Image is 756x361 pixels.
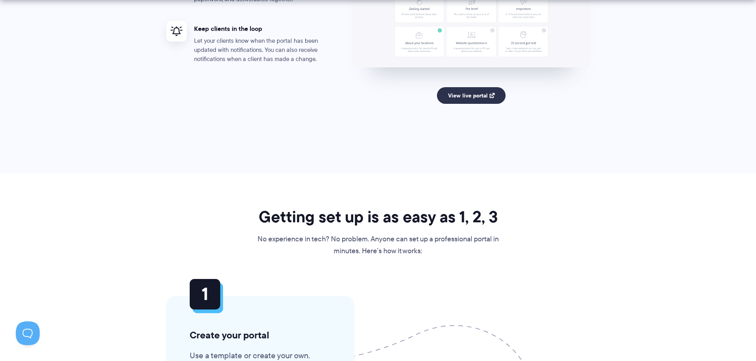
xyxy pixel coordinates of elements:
[190,329,331,341] h3: Create your portal
[437,87,506,104] a: View live portal
[16,321,40,345] iframe: Toggle Customer Support
[194,25,329,33] h4: Keep clients in the loop
[257,233,500,257] p: No experience in tech? No problem. Anyone can set up a professional portal in minutes. Here’s how...
[257,207,500,227] h2: Getting set up is as easy as 1, 2, 3
[194,36,329,64] p: Let your clients know when the portal has been updated with notifications. You can also receive n...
